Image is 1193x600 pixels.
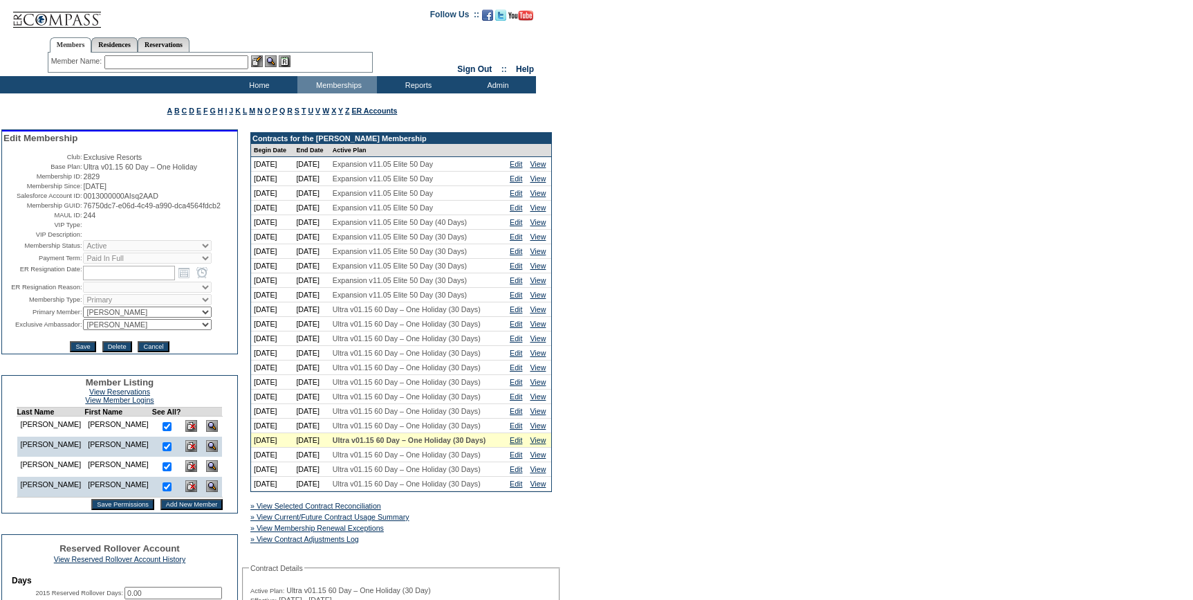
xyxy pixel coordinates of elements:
[293,157,329,172] td: [DATE]
[530,218,546,226] a: View
[185,440,197,452] img: Delete
[333,174,433,183] span: Expansion v11.05 Elite 50 Day
[84,457,152,477] td: [PERSON_NAME]
[510,451,522,459] a: Edit
[293,346,329,361] td: [DATE]
[530,160,546,168] a: View
[83,211,95,219] span: 244
[430,8,479,25] td: Follow Us ::
[250,587,284,595] span: Active Plan:
[287,107,293,115] a: R
[322,107,329,115] a: W
[251,433,293,448] td: [DATE]
[530,451,546,459] a: View
[3,253,82,264] td: Payment Term:
[351,107,397,115] a: ER Accounts
[206,480,218,492] img: View Dashboard
[333,160,433,168] span: Expansion v11.05 Elite 50 Day
[510,407,522,415] a: Edit
[333,407,481,415] span: Ultra v01.15 60 Day – One Holiday (30 Days)
[251,259,293,273] td: [DATE]
[206,440,218,452] img: View Dashboard
[251,331,293,346] td: [DATE]
[530,305,546,313] a: View
[3,319,82,330] td: Exclusive Ambassador:
[293,448,329,462] td: [DATE]
[293,419,329,433] td: [DATE]
[251,404,293,419] td: [DATE]
[251,302,293,317] td: [DATE]
[251,273,293,288] td: [DATE]
[251,462,293,477] td: [DATE]
[83,201,220,210] span: 76750dc7-e06d-4c49-a990-dca4564fdcb2
[3,192,82,200] td: Salesforce Account ID:
[91,37,138,52] a: Residences
[257,107,263,115] a: N
[510,262,522,270] a: Edit
[530,436,546,444] a: View
[3,265,82,280] td: ER Resignation Date:
[196,107,201,115] a: E
[510,465,522,473] a: Edit
[86,377,154,388] span: Member Listing
[265,107,270,115] a: O
[3,172,82,181] td: Membership ID:
[206,460,218,472] img: View Dashboard
[182,107,187,115] a: C
[185,460,197,472] img: Delete
[3,307,82,318] td: Primary Member:
[293,462,329,477] td: [DATE]
[501,64,507,74] span: ::
[249,107,255,115] a: M
[308,107,313,115] a: U
[206,420,218,432] img: View Dashboard
[510,349,522,357] a: Edit
[293,361,329,375] td: [DATE]
[83,182,107,190] span: [DATE]
[530,334,546,343] a: View
[530,363,546,372] a: View
[250,524,384,532] a: » View Membership Renewal Exceptions
[251,317,293,331] td: [DATE]
[333,480,481,488] span: Ultra v01.15 60 Day – One Holiday (30 Days)
[510,247,522,255] a: Edit
[333,392,481,401] span: Ultra v01.15 60 Day – One Holiday (30 Days)
[84,477,152,498] td: [PERSON_NAME]
[530,480,546,488] a: View
[3,294,82,305] td: Membership Type:
[3,133,77,143] span: Edit Membership
[3,163,82,171] td: Base Plan:
[482,10,493,21] img: Become our fan on Facebook
[251,448,293,462] td: [DATE]
[456,76,536,93] td: Admin
[530,189,546,197] a: View
[508,14,533,22] a: Subscribe to our YouTube Channel
[85,396,154,404] a: View Member Logins
[3,282,82,293] td: ER Resignation Reason:
[251,288,293,302] td: [DATE]
[138,341,169,352] input: Cancel
[54,555,186,563] a: View Reserved Rollover Account History
[530,392,546,401] a: View
[302,107,306,115] a: T
[510,378,522,386] a: Edit
[251,361,293,375] td: [DATE]
[250,502,381,510] a: » View Selected Contract Reconciliation
[377,76,456,93] td: Reports
[3,240,82,251] td: Membership Status:
[345,107,350,115] a: Z
[210,107,215,115] a: G
[293,230,329,244] td: [DATE]
[229,107,233,115] a: J
[185,480,197,492] img: Delete
[510,421,522,430] a: Edit
[152,408,181,417] td: See All?
[70,341,95,352] input: Save
[251,390,293,404] td: [DATE]
[174,107,180,115] a: B
[333,305,481,313] span: Ultra v01.15 60 Day – One Holiday (30 Days)
[83,153,142,161] span: Exclusive Resorts
[293,201,329,215] td: [DATE]
[17,457,84,477] td: [PERSON_NAME]
[530,465,546,473] a: View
